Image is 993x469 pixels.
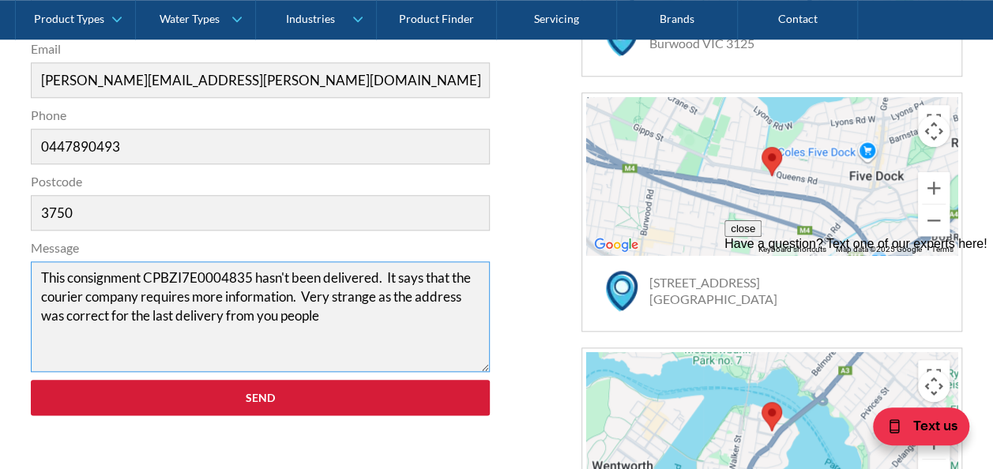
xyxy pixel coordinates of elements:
[918,115,950,147] button: Map camera controls
[755,141,788,182] div: Map pin
[34,13,104,26] div: Product Types
[724,220,993,410] iframe: podium webchat widget prompt
[31,39,491,58] label: Email
[755,396,788,437] div: Map pin
[31,238,491,257] label: Message
[918,105,950,137] button: Toggle fullscreen view
[835,390,993,469] iframe: podium webchat widget bubble
[590,234,642,255] a: Open this area in Google Maps (opens a new window)
[649,275,777,306] a: [STREET_ADDRESS][GEOGRAPHIC_DATA]
[918,172,950,204] button: Zoom in
[31,106,491,125] label: Phone
[590,234,642,255] img: Google
[31,380,491,415] input: Send
[285,13,334,26] div: Industries
[31,172,491,191] label: Postcode
[606,271,638,311] img: map marker icon
[160,13,220,26] div: Water Types
[918,204,950,236] button: Zoom out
